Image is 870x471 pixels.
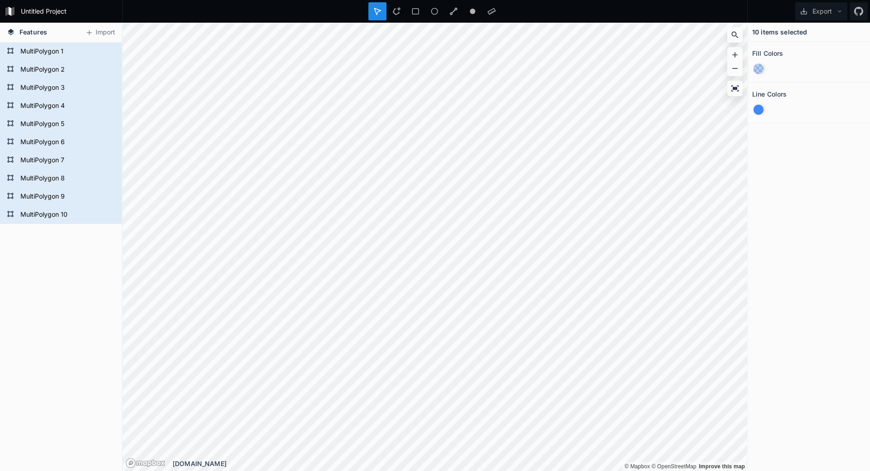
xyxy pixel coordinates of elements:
button: Export [795,2,847,20]
div: [DOMAIN_NAME] [173,459,747,468]
a: Mapbox logo [126,458,165,468]
h2: Line Colors [752,87,787,101]
h2: Fill Colors [752,46,783,60]
span: Features [19,27,47,37]
a: OpenStreetMap [652,463,696,470]
button: Import [81,25,120,40]
a: Mapbox [624,463,650,470]
h4: 10 items selected [752,27,807,37]
a: Map feedback [699,463,745,470]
